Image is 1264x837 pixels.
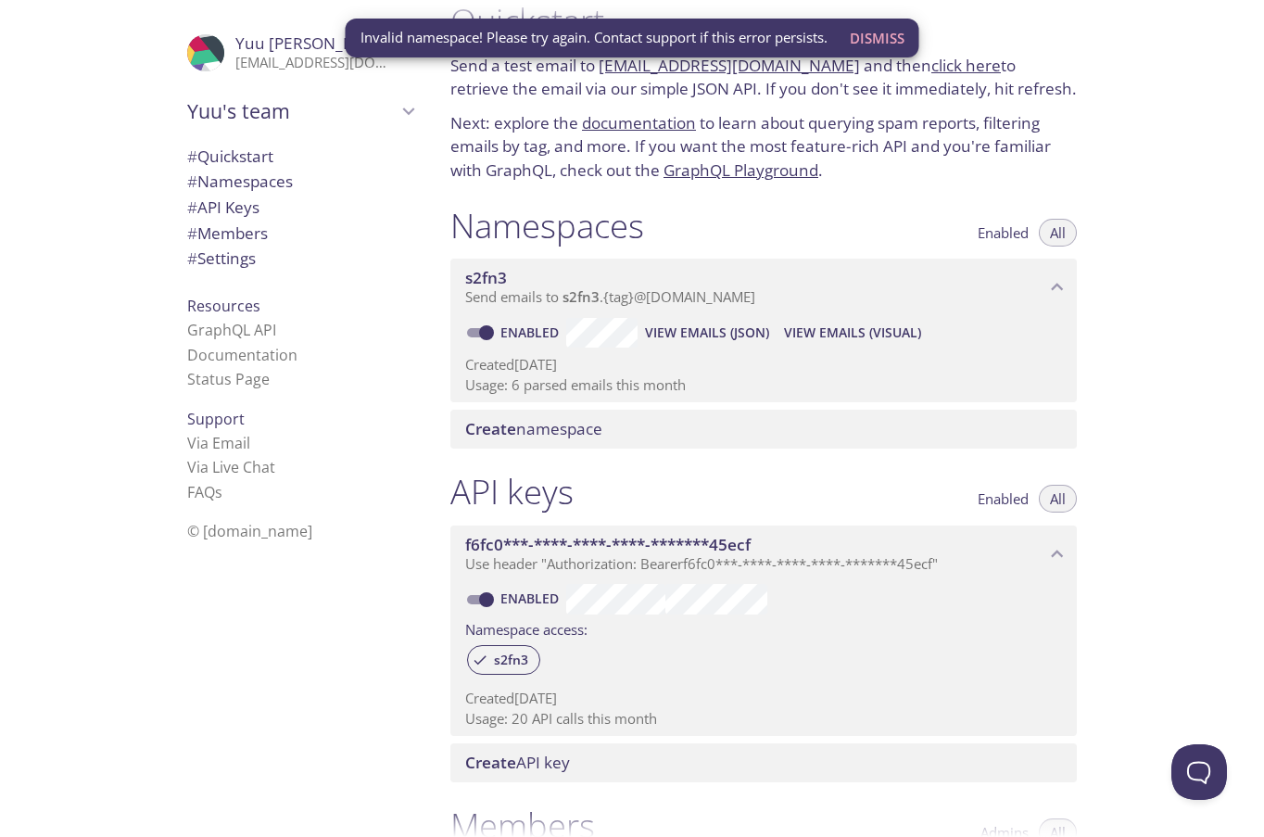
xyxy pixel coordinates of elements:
[187,197,259,218] span: API Keys
[777,318,929,348] button: View Emails (Visual)
[235,54,397,72] p: [EMAIL_ADDRESS][DOMAIN_NAME]
[172,87,428,135] div: Yuu's team
[187,222,268,244] span: Members
[450,111,1077,183] p: Next: explore the to learn about querying spam reports, filtering emails by tag, and more. If you...
[187,247,256,269] span: Settings
[465,752,516,773] span: Create
[483,652,539,668] span: s2fn3
[187,296,260,316] span: Resources
[465,615,588,641] label: Namespace access:
[450,743,1077,782] div: Create API Key
[931,55,1001,76] a: click here
[465,375,1062,395] p: Usage: 6 parsed emails this month
[187,146,273,167] span: Quickstart
[465,418,516,439] span: Create
[172,22,428,83] div: Yuu Tanaka
[498,590,566,607] a: Enabled
[187,521,312,541] span: © [DOMAIN_NAME]
[187,146,197,167] span: #
[450,410,1077,449] div: Create namespace
[172,195,428,221] div: API Keys
[465,355,1062,374] p: Created [DATE]
[465,689,1062,708] p: Created [DATE]
[187,409,245,429] span: Support
[187,482,222,502] a: FAQ
[465,709,1062,729] p: Usage: 20 API calls this month
[187,320,276,340] a: GraphQL API
[360,28,828,47] span: Invalid namespace! Please try again. Contact support if this error persists.
[450,205,644,247] h1: Namespaces
[465,752,570,773] span: API key
[187,345,297,365] a: Documentation
[187,457,275,477] a: Via Live Chat
[465,418,602,439] span: namespace
[465,287,755,306] span: Send emails to . {tag} @[DOMAIN_NAME]
[465,267,507,288] span: s2fn3
[664,159,818,181] a: GraphQL Playground
[850,26,904,50] span: Dismiss
[1039,219,1077,247] button: All
[235,32,394,54] span: Yuu [PERSON_NAME]
[187,98,397,124] span: Yuu's team
[842,20,912,56] button: Dismiss
[187,171,197,192] span: #
[967,219,1040,247] button: Enabled
[187,247,197,269] span: #
[187,197,197,218] span: #
[172,169,428,195] div: Namespaces
[1039,485,1077,513] button: All
[187,369,270,389] a: Status Page
[784,322,921,344] span: View Emails (Visual)
[187,171,293,192] span: Namespaces
[187,222,197,244] span: #
[562,287,600,306] span: s2fn3
[450,259,1077,316] div: s2fn3 namespace
[645,322,769,344] span: View Emails (JSON)
[1171,744,1227,800] iframe: Help Scout Beacon - Open
[450,471,574,513] h1: API keys
[967,485,1040,513] button: Enabled
[187,433,250,453] a: Via Email
[450,54,1077,101] p: Send a test email to and then to retrieve the email via our simple JSON API. If you don't see it ...
[172,221,428,247] div: Members
[498,323,566,341] a: Enabled
[215,482,222,502] span: s
[172,144,428,170] div: Quickstart
[172,246,428,272] div: Team Settings
[467,645,540,675] div: s2fn3
[582,112,696,133] a: documentation
[638,318,777,348] button: View Emails (JSON)
[599,55,860,76] a: [EMAIL_ADDRESS][DOMAIN_NAME]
